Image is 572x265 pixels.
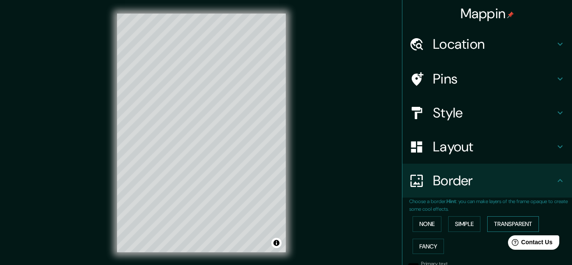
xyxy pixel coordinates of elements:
button: Transparent [487,216,539,232]
div: Pins [402,62,572,96]
p: Choose a border. : you can make layers of the frame opaque to create some cool effects. [409,198,572,213]
button: Toggle attribution [271,238,282,248]
div: Location [402,27,572,61]
div: Layout [402,130,572,164]
div: Style [402,96,572,130]
h4: Pins [433,70,555,87]
h4: Border [433,172,555,189]
div: Border [402,164,572,198]
img: pin-icon.png [507,11,514,18]
button: Simple [448,216,480,232]
button: Fancy [413,239,444,254]
h4: Location [433,36,555,53]
b: Hint [446,198,456,205]
h4: Mappin [460,5,514,22]
button: None [413,216,441,232]
h4: Layout [433,138,555,155]
iframe: Help widget launcher [497,232,563,256]
h4: Style [433,104,555,121]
